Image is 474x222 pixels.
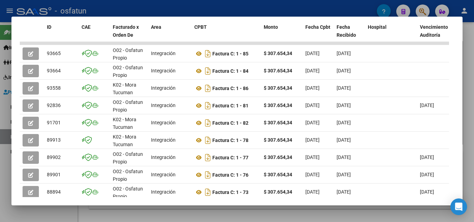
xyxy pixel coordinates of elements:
span: [DATE] [337,172,351,177]
datatable-header-cell: CPBT [192,20,261,50]
span: 89902 [47,154,61,160]
div: Open Intercom Messenger [450,198,467,215]
span: [DATE] [337,154,351,160]
span: [DATE] [337,68,351,73]
span: Hospital [368,24,387,30]
i: Descargar documento [203,169,212,180]
span: Integración [151,103,176,108]
span: Integración [151,137,176,143]
span: [DATE] [305,120,320,125]
datatable-header-cell: Facturado x Orden De [110,20,148,50]
span: Integración [151,120,176,125]
strong: Factura C: 1 - 73 [212,189,248,195]
span: [DATE] [305,189,320,195]
span: [DATE] [305,103,320,108]
span: 93665 [47,51,61,56]
span: [DATE] [305,154,320,160]
datatable-header-cell: CAE [79,20,110,50]
span: K02 - Mora Tucuman [113,82,136,96]
span: 88894 [47,189,61,195]
span: Integración [151,85,176,91]
datatable-header-cell: Fecha Cpbt [303,20,334,50]
strong: $ 307.654,34 [264,51,292,56]
span: [DATE] [305,137,320,143]
span: 91701 [47,120,61,125]
strong: Factura C: 1 - 78 [212,137,248,143]
i: Descargar documento [203,65,212,77]
strong: $ 307.654,34 [264,189,292,195]
i: Descargar documento [203,187,212,198]
span: [DATE] [305,68,320,73]
span: 92836 [47,103,61,108]
span: Integración [151,154,176,160]
span: [DATE] [420,172,434,177]
span: [DATE] [305,85,320,91]
span: Fecha Recibido [337,24,356,38]
span: [DATE] [337,103,351,108]
span: 89913 [47,137,61,143]
strong: Factura C: 1 - 81 [212,103,248,108]
strong: $ 307.654,34 [264,172,292,177]
datatable-header-cell: Hospital [365,20,417,50]
span: Integración [151,68,176,73]
i: Descargar documento [203,135,212,146]
span: [DATE] [337,137,351,143]
i: Descargar documento [203,48,212,59]
span: O02 - Osfatun Propio [113,151,143,165]
strong: Factura C: 1 - 76 [212,172,248,178]
strong: Factura C: 1 - 84 [212,68,248,74]
strong: $ 307.654,34 [264,154,292,160]
span: K02 - Mora Tucuman [113,134,136,148]
span: CAE [82,24,91,30]
span: Integración [151,51,176,56]
span: 93558 [47,85,61,91]
datatable-header-cell: Fecha Recibido [334,20,365,50]
strong: Factura C: 1 - 82 [212,120,248,126]
span: ID [47,24,51,30]
span: Integración [151,189,176,195]
strong: Factura C: 1 - 86 [212,86,248,91]
i: Descargar documento [203,152,212,163]
span: [DATE] [337,189,351,195]
datatable-header-cell: Vencimiento Auditoría [417,20,448,50]
span: Facturado x Orden De [113,24,139,38]
strong: $ 307.654,34 [264,85,292,91]
span: [DATE] [420,154,434,160]
strong: $ 307.654,34 [264,103,292,108]
i: Descargar documento [203,117,212,128]
i: Descargar documento [203,100,212,111]
span: [DATE] [337,85,351,91]
span: [DATE] [305,51,320,56]
span: [DATE] [337,120,351,125]
span: Area [151,24,161,30]
span: O02 - Osfatun Propio [113,169,143,182]
strong: $ 307.654,34 [264,120,292,125]
span: O02 - Osfatun Propio [113,65,143,78]
datatable-header-cell: ID [44,20,79,50]
span: [DATE] [420,103,434,108]
datatable-header-cell: Area [148,20,192,50]
strong: Factura C: 1 - 77 [212,155,248,160]
span: Fecha Cpbt [305,24,330,30]
strong: $ 307.654,34 [264,68,292,73]
span: O02 - Osfatun Propio [113,99,143,113]
datatable-header-cell: Monto [261,20,303,50]
span: [DATE] [420,189,434,195]
span: O02 - Osfatun Propio [113,47,143,61]
span: O02 - Osfatun Propio [113,186,143,199]
i: Descargar documento [203,83,212,94]
span: CPBT [194,24,207,30]
span: K02 - Mora Tucuman [113,117,136,130]
strong: $ 307.654,34 [264,137,292,143]
span: [DATE] [337,51,351,56]
strong: Factura C: 1 - 85 [212,51,248,56]
span: Integración [151,172,176,177]
span: Vencimiento Auditoría [420,24,448,38]
span: Monto [264,24,278,30]
span: 93664 [47,68,61,73]
span: [DATE] [305,172,320,177]
span: 89901 [47,172,61,177]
